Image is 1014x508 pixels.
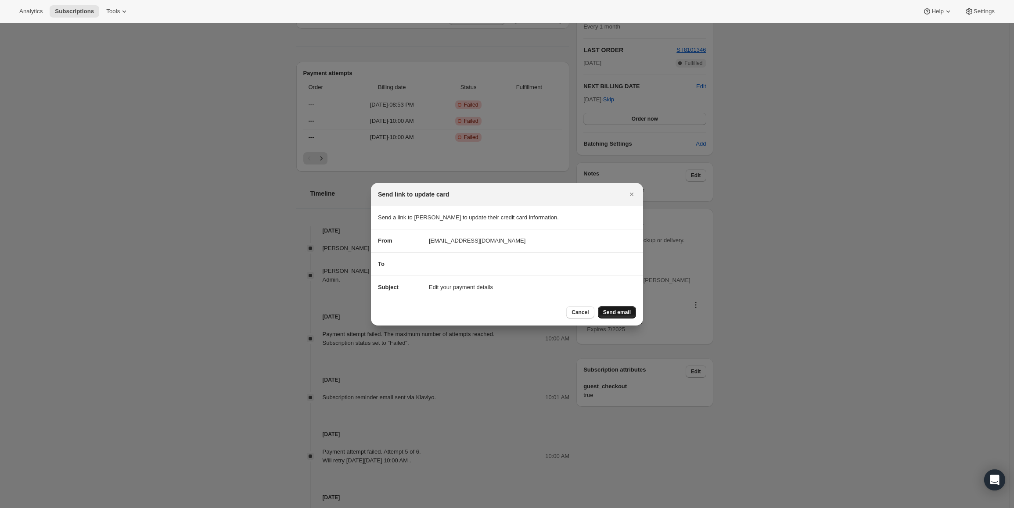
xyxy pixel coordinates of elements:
[566,306,594,318] button: Cancel
[603,309,631,316] span: Send email
[917,5,957,18] button: Help
[14,5,48,18] button: Analytics
[984,469,1005,490] div: Open Intercom Messenger
[931,8,943,15] span: Help
[50,5,99,18] button: Subscriptions
[55,8,94,15] span: Subscriptions
[19,8,43,15] span: Analytics
[378,213,636,222] p: Send a link to [PERSON_NAME] to update their credit card information.
[378,237,392,244] span: From
[429,283,493,292] span: Edit your payment details
[378,284,399,290] span: Subject
[429,236,525,245] span: [EMAIL_ADDRESS][DOMAIN_NAME]
[598,306,636,318] button: Send email
[974,8,995,15] span: Settings
[101,5,134,18] button: Tools
[960,5,1000,18] button: Settings
[572,309,589,316] span: Cancel
[106,8,120,15] span: Tools
[626,188,638,200] button: Close
[378,261,385,267] span: To
[378,190,449,199] h2: Send link to update card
